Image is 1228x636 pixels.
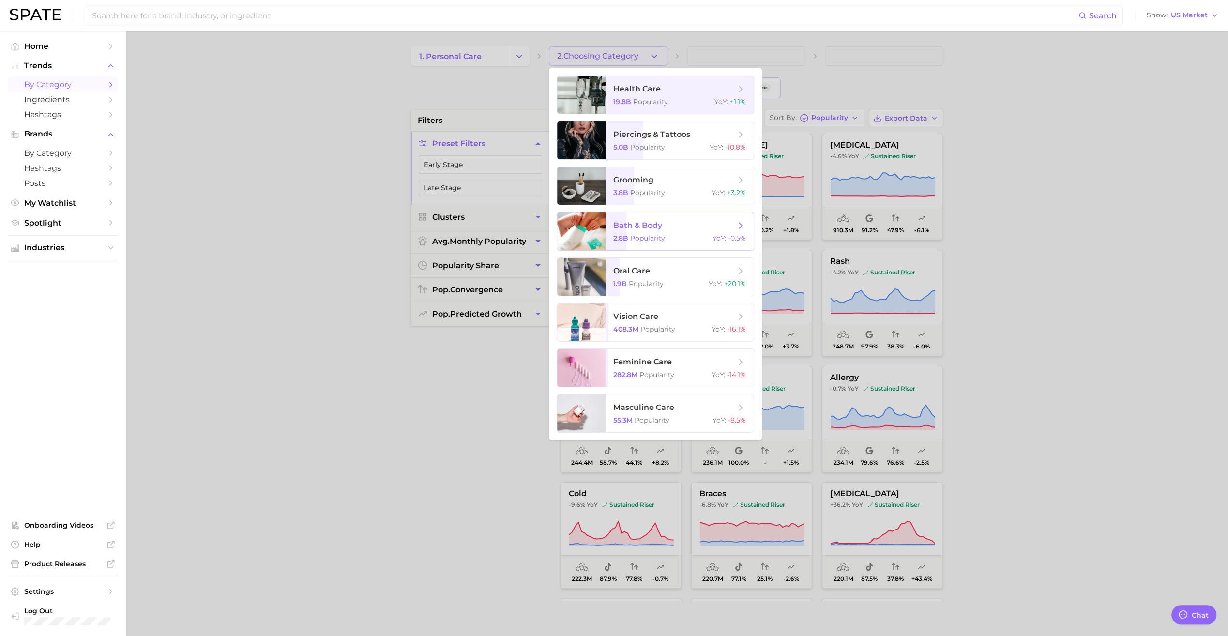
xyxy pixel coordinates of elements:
span: -8.5% [728,416,746,424]
img: SPATE [10,9,61,20]
a: My Watchlist [8,196,118,211]
span: -16.1% [727,325,746,333]
span: Popularity [630,188,665,197]
span: Ingredients [24,95,102,104]
span: Posts [24,179,102,188]
span: Show [1147,13,1168,18]
span: Industries [24,243,102,252]
span: Popularity [640,325,675,333]
a: Settings [8,584,118,599]
span: Log Out [24,606,110,615]
span: YoY : [709,279,722,288]
a: by Category [8,77,118,92]
span: 2.8b [613,234,628,242]
span: Popularity [629,279,664,288]
span: Spotlight [24,218,102,227]
input: Search here for a brand, industry, or ingredient [91,7,1078,24]
span: 3.8b [613,188,628,197]
button: Trends [8,59,118,73]
span: +20.1% [724,279,746,288]
a: Log out. Currently logged in with e-mail alicia.ung@kearney.com. [8,604,118,628]
span: feminine care [613,357,672,366]
span: health care [613,84,661,93]
span: bath & body [613,221,662,230]
span: -14.1% [727,370,746,379]
span: masculine care [613,403,674,412]
span: YoY : [712,370,725,379]
a: Onboarding Videos [8,518,118,532]
a: Hashtags [8,107,118,122]
span: US Market [1171,13,1208,18]
span: Help [24,540,102,549]
a: Product Releases [8,557,118,571]
span: 1.9b [613,279,627,288]
button: Brands [8,127,118,141]
button: ShowUS Market [1144,9,1221,22]
span: YoY : [714,97,728,106]
span: by Category [24,80,102,89]
span: -10.8% [725,143,746,151]
span: 5.0b [613,143,628,151]
span: +3.2% [727,188,746,197]
span: +1.1% [730,97,746,106]
span: -0.5% [728,234,746,242]
span: YoY : [710,143,723,151]
span: YoY : [712,188,725,197]
a: Posts [8,176,118,191]
span: Popularity [639,370,674,379]
span: Onboarding Videos [24,521,102,530]
span: by Category [24,149,102,158]
span: YoY : [713,234,726,242]
span: Settings [24,587,102,596]
span: Search [1089,11,1117,20]
span: Home [24,42,102,51]
a: Hashtags [8,161,118,176]
span: Popularity [630,143,665,151]
span: 55.3m [613,416,633,424]
span: Brands [24,130,102,138]
span: YoY : [712,325,725,333]
a: Ingredients [8,92,118,107]
span: My Watchlist [24,198,102,208]
span: Hashtags [24,164,102,173]
span: piercings & tattoos [613,130,690,139]
ul: 2.Choosing Category [549,68,762,440]
span: 19.8b [613,97,631,106]
span: 282.8m [613,370,637,379]
span: Popularity [630,234,665,242]
a: by Category [8,146,118,161]
span: YoY : [713,416,726,424]
span: oral care [613,266,650,275]
a: Home [8,39,118,54]
span: 408.3m [613,325,638,333]
span: Product Releases [24,560,102,568]
a: Help [8,537,118,552]
span: Hashtags [24,110,102,119]
span: grooming [613,175,653,184]
button: Industries [8,241,118,255]
span: Popularity [635,416,669,424]
a: Spotlight [8,215,118,230]
span: Trends [24,61,102,70]
span: vision care [613,312,658,321]
span: Popularity [633,97,668,106]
